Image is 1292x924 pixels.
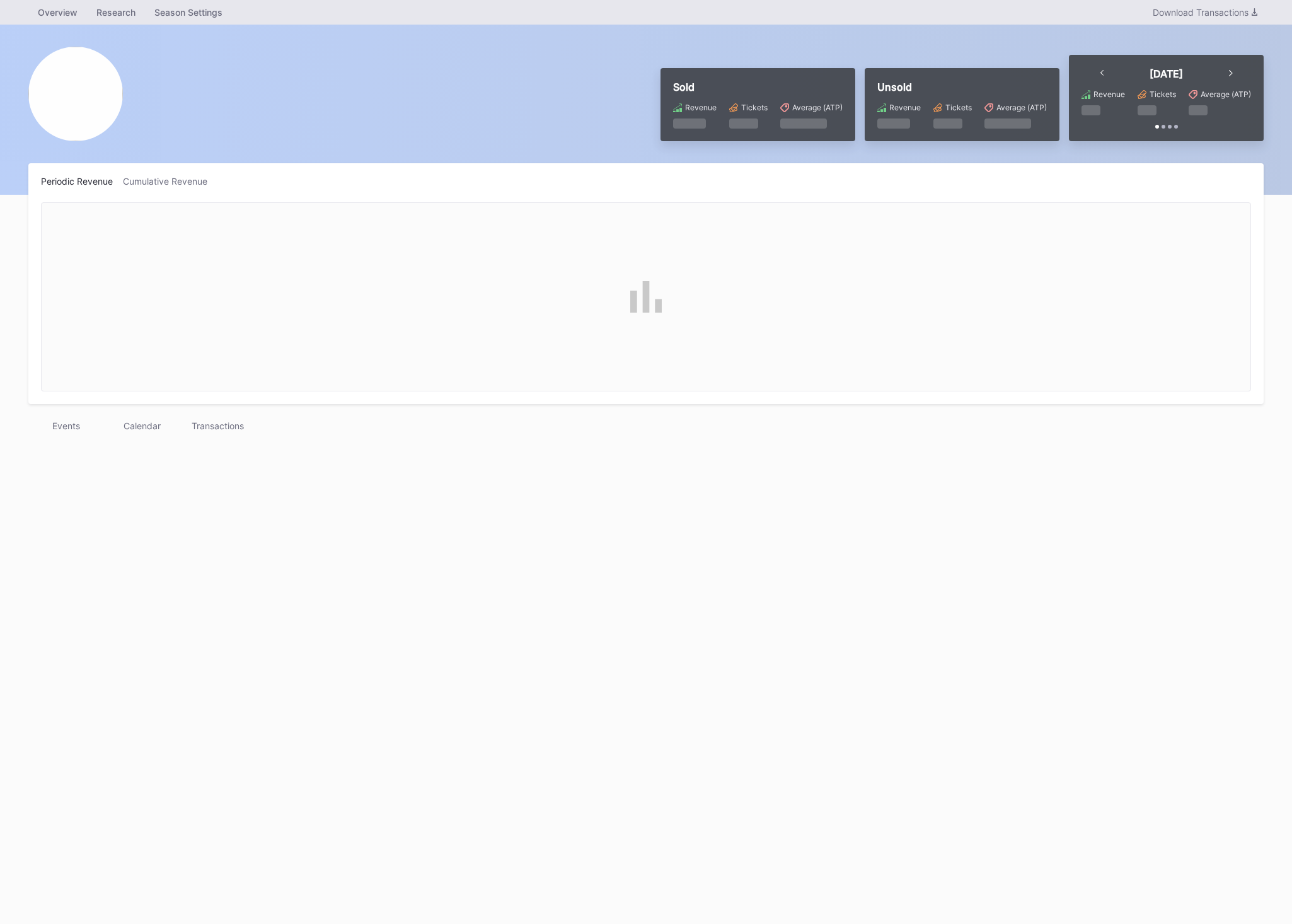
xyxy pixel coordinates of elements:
div: Revenue [685,103,717,112]
div: Average (ATP) [996,103,1047,112]
div: Tickets [741,103,768,112]
div: Tickets [945,103,972,112]
a: Season Settings [145,3,232,21]
div: Revenue [1093,90,1125,99]
div: Average (ATP) [1201,90,1251,99]
div: Tickets [1150,90,1176,99]
div: Unsold [877,81,1047,93]
div: Transactions [180,417,255,435]
div: Periodic Revenue [41,176,123,187]
div: Average (ATP) [792,103,843,112]
a: Overview [28,3,87,21]
button: Download Transactions [1146,4,1264,21]
div: Sold [673,81,843,93]
div: Revenue [889,103,921,112]
div: [DATE] [1150,67,1183,80]
div: Calendar [104,417,180,435]
div: Cumulative Revenue [123,176,217,187]
div: Events [28,417,104,435]
a: Research [87,3,145,21]
div: Download Transactions [1153,7,1257,18]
